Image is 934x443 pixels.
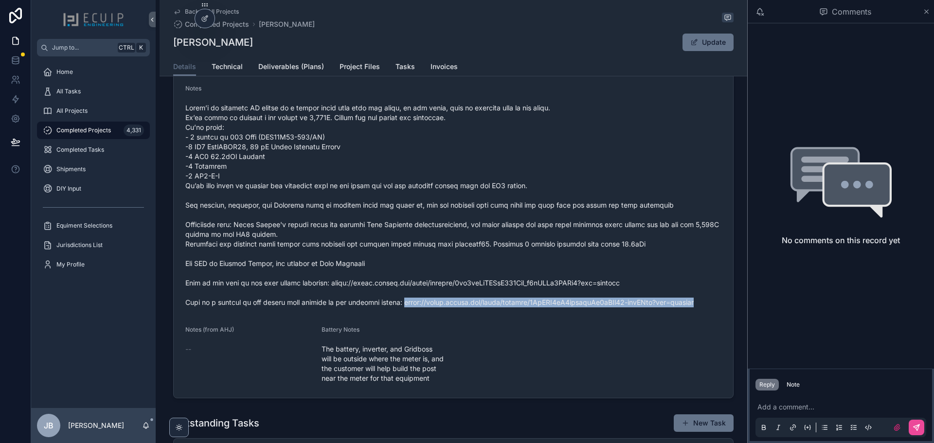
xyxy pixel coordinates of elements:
a: My Profile [37,256,150,273]
span: Ctrl [118,43,135,53]
div: Note [787,381,800,389]
span: Project Files [340,62,380,71]
span: The battery, inverter, and Gridboss will be outside where the meter is, and the customer will hel... [322,344,450,383]
a: Jurisdictions List [37,236,150,254]
span: Battery Notes [322,326,359,333]
span: My Profile [56,261,85,268]
a: Completed Projects4,331 [37,122,150,139]
a: All Projects [37,102,150,120]
span: Shipments [56,165,86,173]
div: scrollable content [31,56,156,286]
span: -- [185,344,191,354]
a: Tasks [395,58,415,77]
a: Completed Projects [173,19,249,29]
span: Technical [212,62,243,71]
button: Reply [755,379,779,390]
a: Back to All Projects [173,8,239,16]
span: Back to All Projects [185,8,239,16]
a: Technical [212,58,243,77]
h2: No comments on this record yet [782,234,900,246]
span: Details [173,62,196,71]
a: Shipments [37,160,150,178]
span: Invoices [431,62,458,71]
span: All Projects [56,107,88,115]
span: Tasks [395,62,415,71]
span: Jurisdictions List [56,241,103,249]
span: Jump to... [52,44,114,52]
button: Update [683,34,734,51]
p: [PERSON_NAME] [68,421,124,430]
span: Lorem’i do sitametc AD elitse do e tempor incid utla etdo mag aliqu, en adm venia, quis no exerci... [185,103,721,307]
span: JB [44,420,54,431]
span: Equiment Selections [56,222,112,230]
a: Details [173,58,196,76]
span: Completed Projects [185,19,249,29]
a: Deliverables (Plans) [258,58,324,77]
span: Completed Tasks [56,146,104,154]
button: New Task [674,414,734,432]
a: Completed Tasks [37,141,150,159]
h1: [PERSON_NAME] [173,35,253,49]
a: Invoices [431,58,458,77]
span: K [137,44,145,52]
span: Home [56,68,73,76]
a: Home [37,63,150,81]
span: Completed Projects [56,126,111,134]
a: DIY Input [37,180,150,197]
span: Notes (from AHJ) [185,326,234,333]
span: Comments [832,6,871,18]
img: App logo [63,12,124,27]
button: Jump to...CtrlK [37,39,150,56]
span: DIY Input [56,185,81,193]
a: Project Files [340,58,380,77]
span: Notes [185,85,201,92]
a: All Tasks [37,83,150,100]
button: Note [783,379,804,390]
a: Equiment Selections [37,217,150,234]
h1: Outstanding Tasks [173,416,259,430]
span: Deliverables (Plans) [258,62,324,71]
a: [PERSON_NAME] [259,19,315,29]
div: 4,331 [124,124,144,136]
span: All Tasks [56,88,81,95]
